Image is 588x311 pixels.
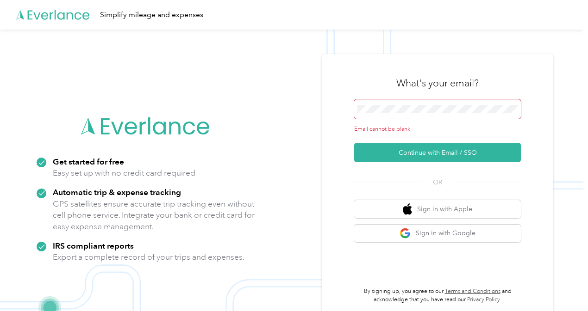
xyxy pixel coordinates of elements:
a: Privacy Policy [467,296,500,303]
a: Terms and Conditions [445,288,500,295]
button: Continue with Email / SSO [354,143,521,162]
strong: Get started for free [53,157,124,166]
p: By signing up, you agree to our and acknowledge that you have read our . [354,287,521,304]
img: apple logo [403,203,412,215]
h3: What's your email? [396,77,479,90]
img: google logo [400,228,411,239]
span: OR [421,177,454,187]
strong: IRS compliant reports [53,241,134,250]
p: GPS satellites ensure accurate trip tracking even without cell phone service. Integrate your bank... [53,198,255,232]
p: Export a complete record of your trips and expenses. [53,251,244,263]
div: Email cannot be blank [354,125,521,134]
button: apple logoSign in with Apple [354,200,521,218]
strong: Automatic trip & expense tracking [53,187,181,197]
p: Easy set up with no credit card required [53,167,195,179]
button: google logoSign in with Google [354,225,521,243]
div: Simplify mileage and expenses [100,9,203,21]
